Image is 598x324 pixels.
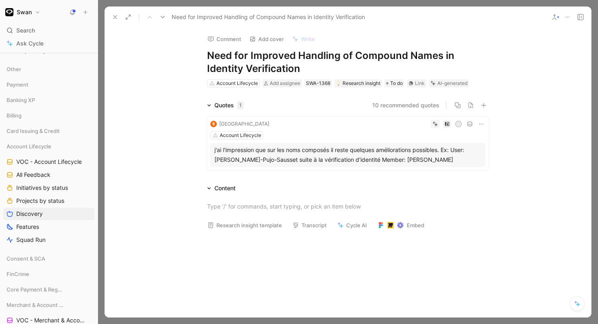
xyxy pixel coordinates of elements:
div: Banking XP [3,94,94,106]
button: Comment [204,33,245,45]
span: Squad Run [16,236,46,244]
div: Account LifecycleVOC - Account LifecycleAll FeedbackInitiatives by statusProjects by statusDiscov... [3,140,94,246]
span: Write [301,35,315,43]
div: Billing [3,109,94,122]
span: Projects by status [16,197,64,205]
div: Research insight [336,79,380,87]
div: Core Payment & Regulatory [3,283,94,298]
div: Search [3,24,94,37]
div: Core Payment & Regulatory [3,283,94,296]
h1: Swan [17,9,32,16]
span: Consent & SCA [7,254,45,263]
div: Merchant & Account Funding [3,299,94,311]
div: j'ai l'impression que sur les noms composés il reste quelques améliorations possibles. Ex: User: ... [214,145,481,165]
span: Payment [7,80,28,89]
span: Ask Cycle [16,39,44,48]
div: Payment [3,78,94,93]
div: Quotes [214,100,244,110]
span: To do [390,79,403,87]
span: Account Lifecycle [7,142,51,150]
div: FinCrime [3,268,94,283]
div: Account Lifecycle [216,79,258,87]
span: VOC - Account Lifecycle [16,158,82,166]
a: Projects by status [3,195,94,207]
div: F [456,122,461,127]
div: Other [3,63,94,75]
div: 💡Research insight [334,79,382,87]
img: logo [210,121,217,127]
div: Consent & SCA [3,252,94,265]
div: Billing [3,109,94,124]
div: Account Lifecycle [220,131,261,139]
span: Other [7,65,21,73]
span: Merchant & Account Funding [7,301,64,309]
img: 💡 [336,81,341,86]
button: SwanSwan [3,7,42,18]
div: Content [214,183,236,193]
span: Add assignee [270,80,300,86]
span: Billing [7,111,22,120]
span: Need for Improved Handling of Compound Names in Identity Verification [172,12,365,22]
div: Card Issuing & Credit [3,125,94,139]
a: Features [3,221,94,233]
span: Core Payment & Regulatory [7,285,63,294]
button: Write [288,33,319,45]
div: Card Issuing & Credit [3,125,94,137]
span: Banking XP [7,96,35,104]
div: Account Lifecycle [3,140,94,152]
button: Cycle AI [334,220,371,231]
div: Consent & SCA [3,252,94,267]
a: VOC - Account Lifecycle [3,156,94,168]
div: 1 [237,101,244,109]
span: Card Issuing & Credit [7,127,60,135]
span: All Feedback [16,171,50,179]
div: Other [3,63,94,78]
span: Features [16,223,39,231]
div: AI-generated [437,79,467,87]
a: Squad Run [3,234,94,246]
span: FinCrime [7,270,29,278]
div: SWA-1368 [306,79,330,87]
button: Research insight template [204,220,286,231]
span: Discovery [16,210,43,218]
img: Swan [5,8,13,16]
div: Content [204,183,239,193]
div: Quotes1 [204,100,247,110]
button: Embed [374,220,428,231]
a: Initiatives by status [3,182,94,194]
a: All Feedback [3,169,94,181]
div: [GEOGRAPHIC_DATA] [219,120,269,128]
div: To do [384,79,404,87]
span: Search [16,26,35,35]
div: FinCrime [3,268,94,280]
div: Payment [3,78,94,91]
div: Banking XP [3,94,94,109]
h1: Need for Improved Handling of Compound Names in Identity Verification [207,49,489,75]
button: Add cover [246,33,288,45]
button: 10 recommended quotes [372,100,439,110]
span: Initiatives by status [16,184,68,192]
div: Link [415,79,425,87]
a: Discovery [3,208,94,220]
a: Ask Cycle [3,37,94,50]
button: Transcript [289,220,330,231]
